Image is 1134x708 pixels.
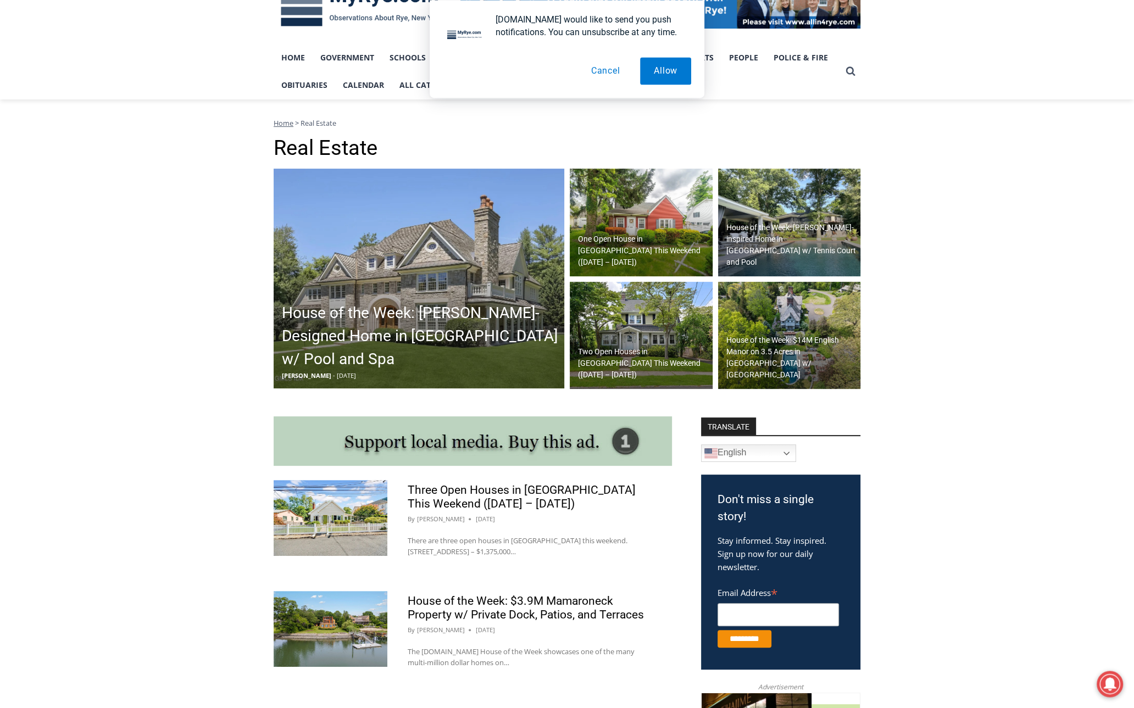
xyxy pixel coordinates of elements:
label: Email Address [718,582,839,601]
img: 15 Roosevelt Avenue, Rye [570,282,713,389]
h2: One Open House in [GEOGRAPHIC_DATA] This Weekend ([DATE] – [DATE]) [578,233,710,268]
img: 32 Ridgeland Terrace, Rye [274,480,387,556]
nav: Breadcrumbs [274,118,860,129]
span: By [408,625,415,635]
a: Home [274,118,293,128]
p: The [DOMAIN_NAME] House of the Week showcases one of the many multi-million dollar homes on… [408,646,652,669]
p: Stay informed. Stay inspired. Sign up now for our daily newsletter. [718,534,844,573]
a: House of the Week: $3.9M Mamaroneck Property w/ Private Dock, Patios, and Terraces [408,594,644,621]
img: support local media, buy this ad [274,416,672,466]
button: Cancel [577,57,634,85]
div: Apply Now <> summer and RHS senior internships available [277,1,519,107]
span: Intern @ [DOMAIN_NAME] [287,109,509,134]
img: notification icon [443,13,487,57]
a: [PERSON_NAME] [416,515,464,523]
img: 190 North Street, Greenwich [718,282,861,389]
span: Advertisement [747,682,814,692]
a: One Open House in [GEOGRAPHIC_DATA] This Weekend ([DATE] – [DATE]) [570,169,713,276]
img: 28 Thunder Mountain Road, Greenwich [274,169,564,388]
time: [DATE] [475,625,494,635]
a: English [701,444,796,462]
h2: House of the Week: $14M English Manor on 3.5 Acres in [GEOGRAPHIC_DATA] w/ [GEOGRAPHIC_DATA] [726,335,858,381]
img: 4 Orchard Drive, Rye [570,169,713,276]
time: [DATE] [475,514,494,524]
h2: House of the Week: [PERSON_NAME]-inspired Home in [GEOGRAPHIC_DATA] w/ Tennis Court and Pool [726,222,858,268]
span: By [408,514,415,524]
span: - [333,371,335,380]
span: [PERSON_NAME] [282,371,331,380]
span: [DATE] [337,371,356,380]
h3: Don't miss a single story! [718,491,844,526]
img: 54 Lincoln Avenue, Rye Brook [718,169,861,276]
div: "Chef [PERSON_NAME] omakase menu is nirvana for lovers of great Japanese food." [113,69,156,131]
p: There are three open houses in [GEOGRAPHIC_DATA] this weekend. [STREET_ADDRESS] – $1,375,000… [408,535,652,558]
a: [PERSON_NAME] [416,626,464,634]
a: House of the Week: [PERSON_NAME]-inspired Home in [GEOGRAPHIC_DATA] w/ Tennis Court and Pool [718,169,861,276]
span: Real Estate [301,118,336,128]
h2: House of the Week: [PERSON_NAME]-Designed Home in [GEOGRAPHIC_DATA] w/ Pool and Spa [282,302,562,371]
img: en [704,447,718,460]
a: House of the Week: [PERSON_NAME]-Designed Home in [GEOGRAPHIC_DATA] w/ Pool and Spa [PERSON_NAME]... [274,169,564,388]
a: Two Open Houses in [GEOGRAPHIC_DATA] This Weekend ([DATE] – [DATE]) [570,282,713,389]
a: Three Open Houses in [GEOGRAPHIC_DATA] This Weekend ([DATE] – [DATE]) [408,483,636,510]
a: Open Tues. - Sun. [PHONE_NUMBER] [1,110,110,137]
h2: Two Open Houses in [GEOGRAPHIC_DATA] This Weekend ([DATE] – [DATE]) [578,346,710,381]
span: Open Tues. - Sun. [PHONE_NUMBER] [3,113,108,155]
a: House of the Week: $14M English Manor on 3.5 Acres in [GEOGRAPHIC_DATA] w/ [GEOGRAPHIC_DATA] [718,282,861,389]
strong: TRANSLATE [701,417,756,435]
div: [DOMAIN_NAME] would like to send you push notifications. You can unsubscribe at any time. [487,13,691,38]
h1: Real Estate [274,136,860,161]
button: Allow [640,57,691,85]
img: 1160 Greacen Point Road, Mamaroneck [274,591,387,667]
a: Intern @ [DOMAIN_NAME] [264,107,532,137]
span: > [295,118,299,128]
